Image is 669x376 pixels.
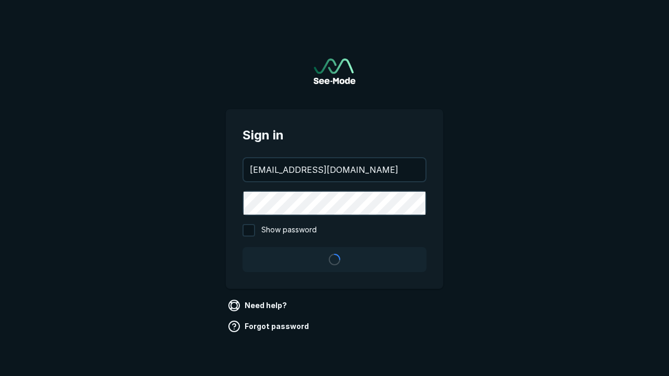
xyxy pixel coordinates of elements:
a: Need help? [226,297,291,314]
span: Show password [261,224,317,237]
input: your@email.com [244,158,425,181]
span: Sign in [243,126,426,145]
a: Forgot password [226,318,313,335]
img: See-Mode Logo [314,58,355,84]
a: Go to sign in [314,58,355,84]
